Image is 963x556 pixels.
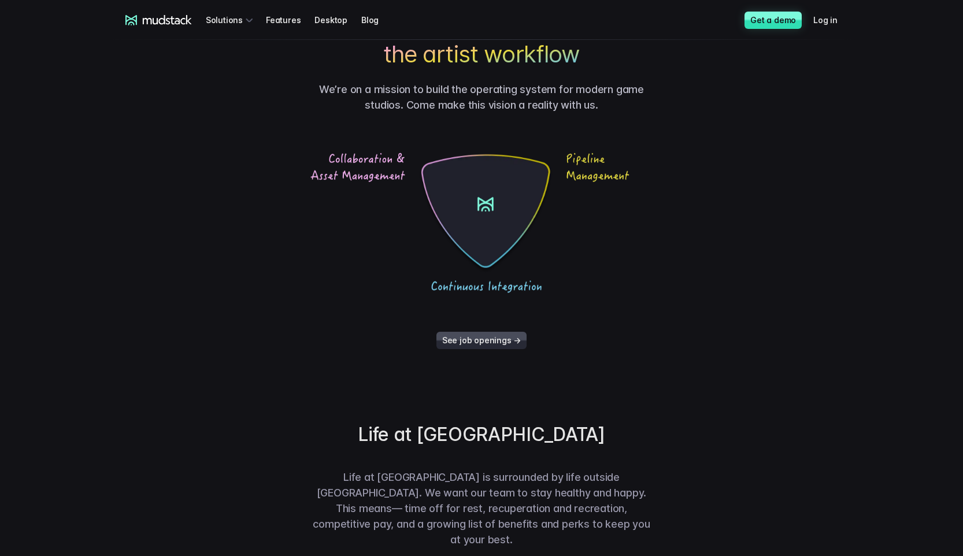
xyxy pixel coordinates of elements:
a: mudstack logo [125,15,192,25]
p: We’re on a mission to build the operating system for modern game studios. Come make this vision a... [308,81,655,113]
h1: Come build the future of [308,14,655,68]
a: See job openings → [436,332,527,349]
a: Desktop [314,9,361,31]
a: Blog [361,9,392,31]
h2: Life at [GEOGRAPHIC_DATA] [358,423,605,446]
img: Collaboration & asset management, pipeline management and continuous integration are the future o... [308,150,655,295]
p: Life at [GEOGRAPHIC_DATA] is surrounded by life outside [GEOGRAPHIC_DATA]. We want our team to st... [308,469,655,547]
a: Features [266,9,314,31]
span: the artist workflow [383,41,580,68]
a: Get a demo [745,12,802,29]
div: Solutions [206,9,257,31]
a: Log in [813,9,851,31]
